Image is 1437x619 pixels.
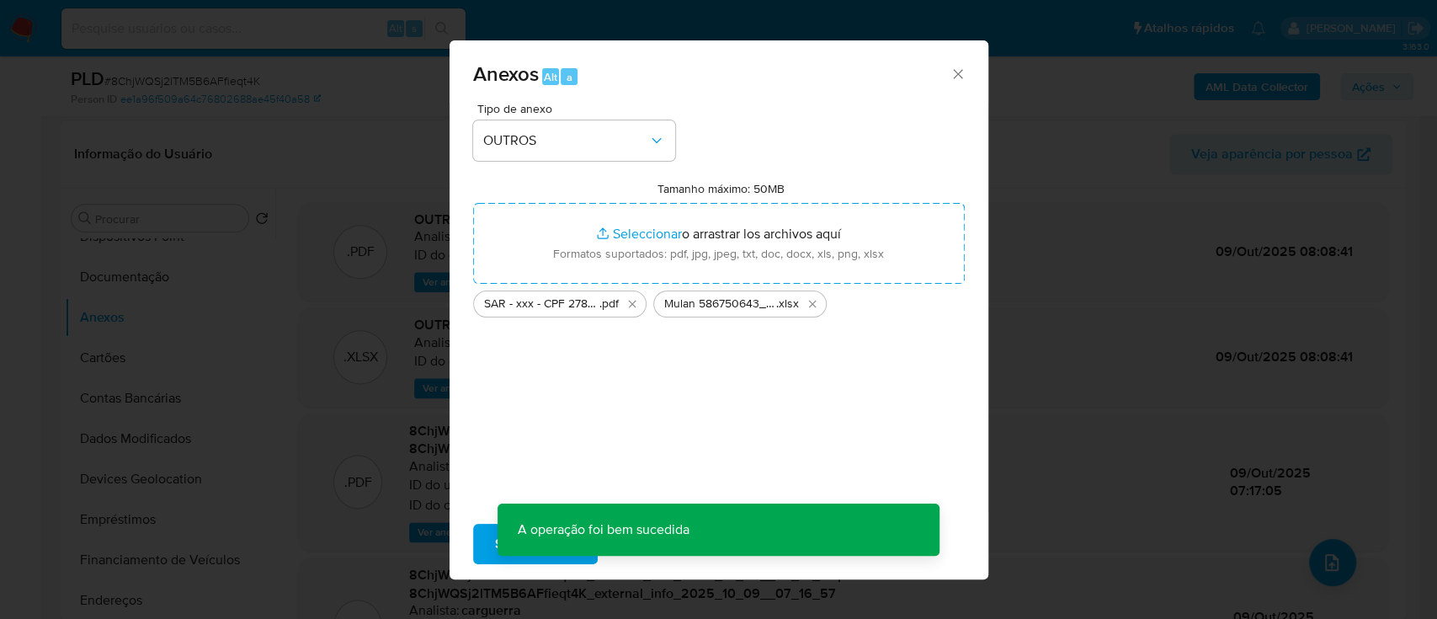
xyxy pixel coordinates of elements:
p: A operação foi bem sucedida [498,504,710,556]
span: Anexos [473,59,539,88]
span: .xlsx [776,296,799,312]
span: Mulan 586750643_2025_10_08_16_28_38 [664,296,776,312]
span: Cancelar [626,526,681,563]
label: Tamanho máximo: 50MB [657,181,785,196]
ul: Archivos seleccionados [473,284,965,318]
span: .pdf [599,296,619,312]
span: Subir arquivo [495,526,576,563]
span: OUTROS [483,132,648,149]
button: Eliminar Mulan 586750643_2025_10_08_16_28_38.xlsx [802,294,822,314]
button: Cerrar [950,66,965,81]
span: a [567,69,572,85]
button: Subir arquivo [473,524,598,564]
button: OUTROS [473,120,675,161]
span: Alt [544,69,557,85]
span: Tipo de anexo [477,103,679,115]
button: Eliminar SAR - xxx - CPF 27880620877 - JANIO BARRETO DA SILVA.pdf [622,294,642,314]
span: SAR - xxx - CPF 27880620877 - [PERSON_NAME] DA [PERSON_NAME] [484,296,599,312]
